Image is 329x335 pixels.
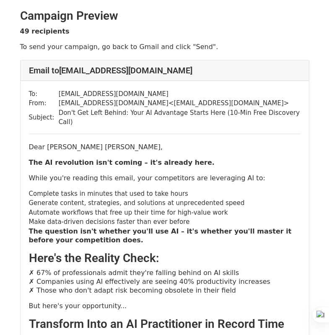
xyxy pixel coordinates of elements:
td: Subject: [29,108,59,127]
li: Complete tasks in minutes that used to take hours [29,189,301,199]
p: While you're reading this email, your competitors are leveraging AI to: [29,174,301,182]
td: [EMAIL_ADDRESS][DOMAIN_NAME] [59,89,301,99]
li: Automate workflows that free up their time for high-value work [29,208,301,218]
h2: Here's the Reality Check: [29,251,301,265]
p: ✗ 67% of professionals admit they're falling behind on AI skills ✗ Companies using AI effectively... [29,268,301,295]
p: To send your campaign, go back to Gmail and click "Send". [20,42,309,51]
li: Make data-driven decisions faster than ever before [29,217,301,227]
li: Generate content, strategies, and solutions at unprecedented speed [29,198,301,208]
h2: Campaign Preview [20,9,309,23]
td: Don't Get Left Behind: Your AI Advantage Starts Here (10-Min Free Discovery Call) [59,108,301,127]
strong: The AI revolution isn't coming – it's already here. [29,158,215,166]
h2: Transform Into an AI Practitioner in Record Time [29,317,301,331]
h4: Email to [EMAIL_ADDRESS][DOMAIN_NAME] [29,65,301,75]
td: [EMAIL_ADDRESS][DOMAIN_NAME] < [EMAIL_ADDRESS][DOMAIN_NAME] > [59,99,301,108]
strong: The question isn't whether you'll use AI – it's whether you'll master it before your competition ... [29,227,292,244]
p: Dear [PERSON_NAME] [PERSON_NAME], [29,143,301,151]
strong: 49 recipients [20,27,70,35]
td: From: [29,99,59,108]
td: To: [29,89,59,99]
p: But here's your opportunity... [29,301,301,310]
